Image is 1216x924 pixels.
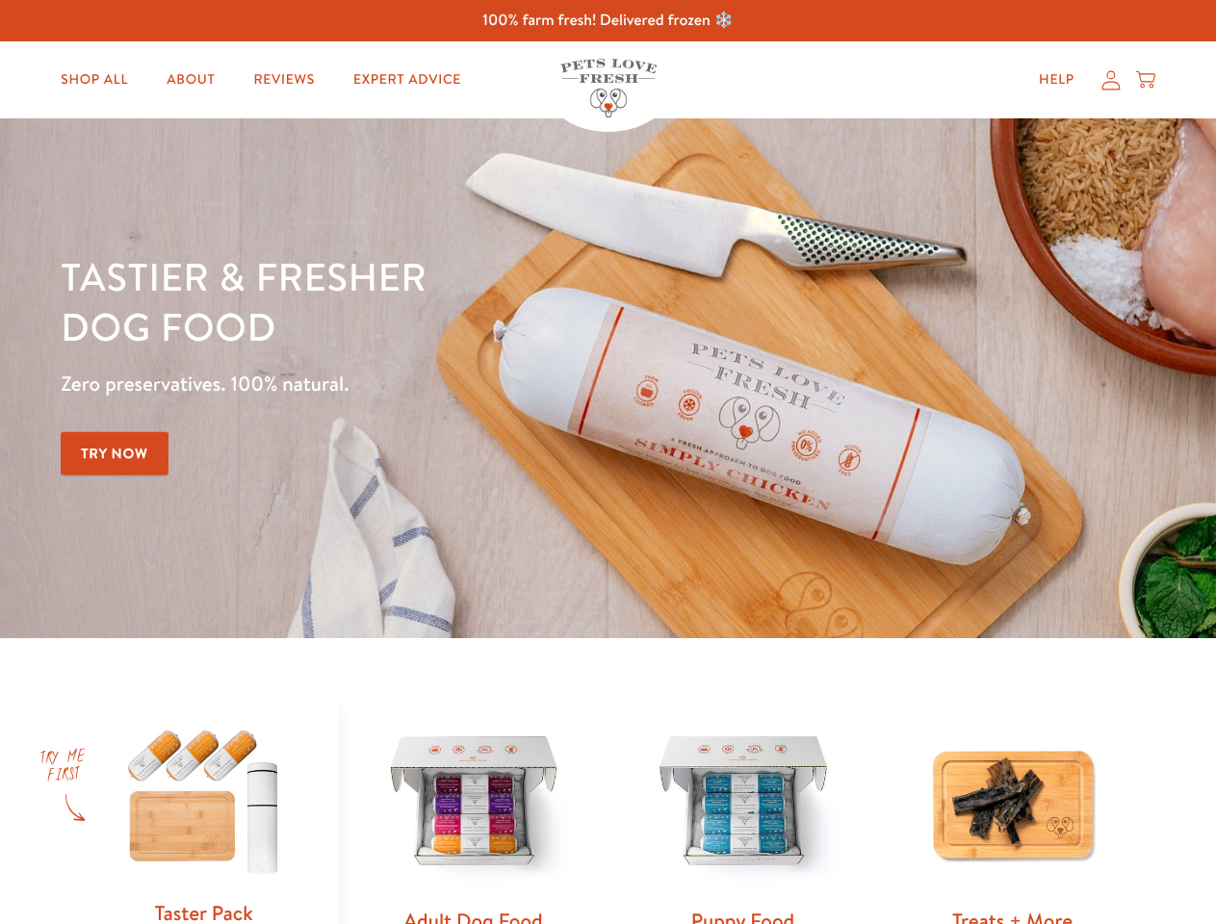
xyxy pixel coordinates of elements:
a: Shop All [45,61,143,99]
img: Pets Love Fresh [560,59,657,117]
a: Reviews [238,61,329,99]
a: Help [1023,61,1090,99]
h1: Tastier & fresher dog food [61,251,790,351]
p: Zero preservatives. 100% natural. [61,367,790,401]
a: About [151,61,230,99]
a: Try Now [61,432,168,475]
a: Expert Advice [338,61,477,99]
